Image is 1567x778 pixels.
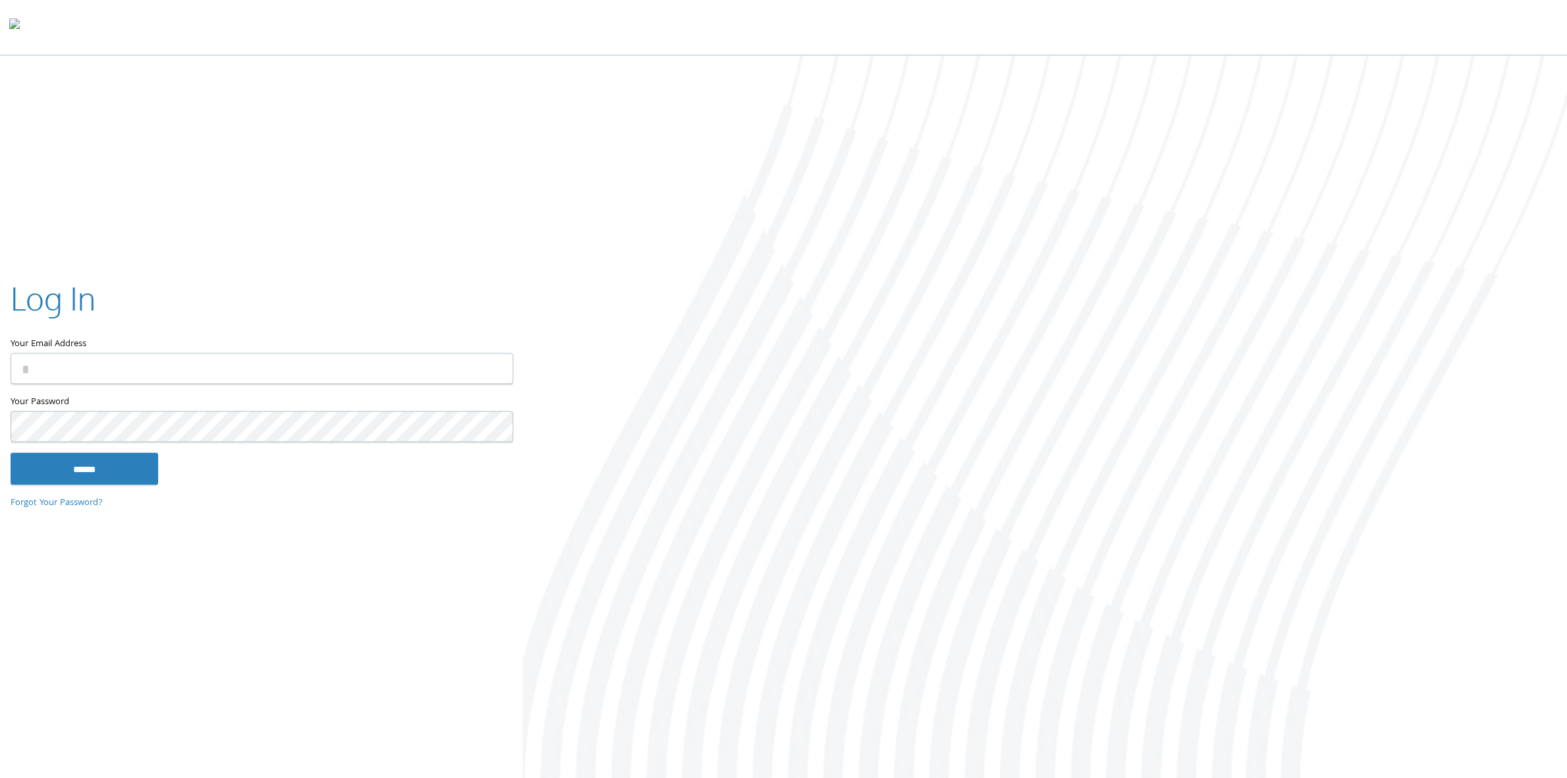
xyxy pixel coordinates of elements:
[486,361,502,376] keeper-lock: Open Keeper Popup
[11,496,103,510] a: Forgot Your Password?
[9,14,20,40] img: todyl-logo-dark.svg
[486,418,502,434] keeper-lock: Open Keeper Popup
[11,276,96,320] h2: Log In
[11,395,512,411] label: Your Password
